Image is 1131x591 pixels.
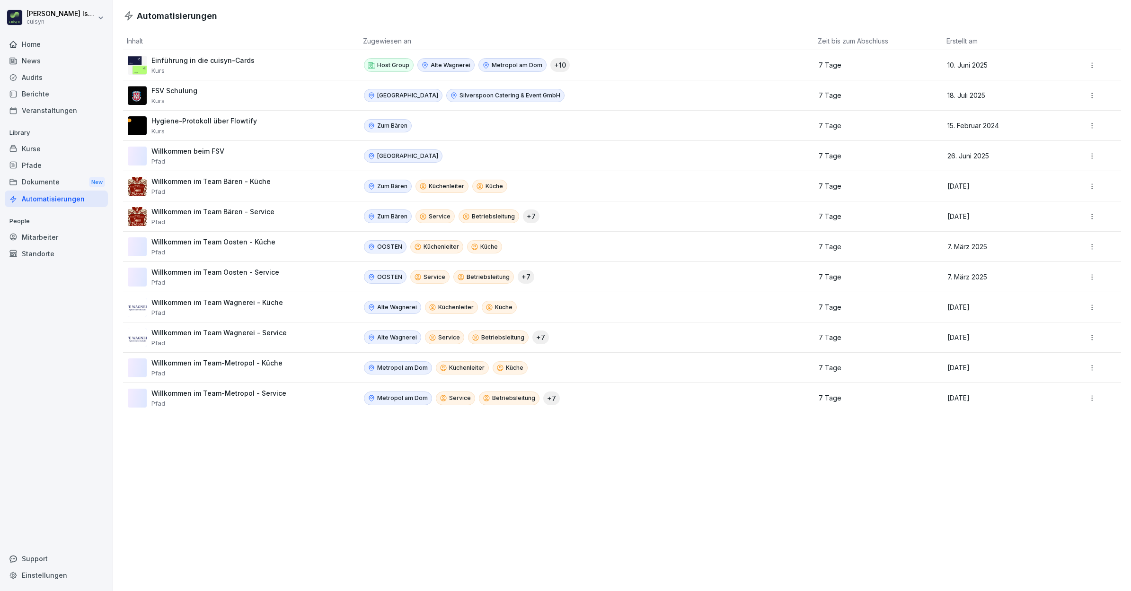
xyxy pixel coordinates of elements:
p: [PERSON_NAME] Issing [27,10,96,18]
p: Pfad [151,309,283,316]
p: + 7 [536,332,545,342]
p: Küchenleiter [429,182,464,191]
a: Automatisierungen [5,191,108,207]
p: Willkommen im Team Bären - Küche [151,177,271,186]
p: [GEOGRAPHIC_DATA] [377,91,438,100]
p: [GEOGRAPHIC_DATA] [377,152,438,160]
th: Zugewiesen an [359,32,814,50]
p: OOSTEN [377,273,402,281]
p: [DATE] [947,394,1069,402]
img: f8xl3oekej93j7u6534jipth.png [128,177,147,196]
a: Mitarbeiter [5,229,108,245]
p: 7 Tage [819,303,931,312]
p: Library [5,125,108,140]
div: Dokumente [5,174,108,191]
p: 7 Tage [819,212,931,221]
a: Einstellungen [5,567,108,583]
p: Pfad [151,248,275,256]
th: Inhalt [123,32,359,50]
p: Kurs [151,97,197,104]
p: 7 Tage [819,182,931,191]
p: 7 Tage [819,333,931,342]
img: viyxl91xy78mz01a8rw4otxs.png [128,207,147,226]
a: Home [5,36,108,52]
p: Pfad [151,157,224,165]
p: [DATE] [947,364,1069,372]
p: FSV Schulung [151,87,197,95]
p: Willkommen im Team Bären - Service [151,208,274,216]
p: Betriebsleitung [467,273,510,281]
div: New [89,177,105,188]
p: Betriebsleitung [481,333,524,342]
p: 7. März 2025 [947,243,1069,251]
p: 7 Tage [819,394,931,402]
p: Küchenleiter [449,364,485,372]
p: Alte Wagnerei [431,61,470,70]
a: News [5,52,108,69]
p: + 7 [547,393,556,403]
p: Willkommen im Team Wagnerei - Küche [151,298,283,307]
img: cw64uprnppv25cwe2ag2tbwy.png [128,86,147,105]
a: Pfade [5,157,108,174]
a: Kurse [5,140,108,157]
p: Küchenleiter [438,303,474,312]
img: d9cg4ozm5i3lmr7kggjym0q8.png [128,116,147,135]
p: Hygiene-Protokoll über Flowtify [151,117,257,125]
p: Willkommen beim FSV [151,147,224,156]
p: [DATE] [947,333,1069,342]
p: Pfad [151,339,287,347]
p: Willkommen im Team-Metropol - Küche [151,359,283,367]
p: OOSTEN [377,243,402,251]
p: 15. Februar 2024 [947,122,1069,130]
p: 7 Tage [819,91,931,100]
p: 7 Tage [819,364,931,372]
p: Betriebsleitung [492,394,535,402]
a: DokumenteNew [5,174,108,191]
p: Küche [486,182,503,191]
p: People [5,214,108,229]
a: Audits [5,69,108,86]
a: Standorte [5,245,108,262]
p: 7 Tage [819,152,931,160]
p: 18. Juli 2025 [947,91,1069,100]
p: Pfad [151,188,271,195]
a: Veranstaltungen [5,102,108,119]
p: Alte Wagnerei [377,333,417,342]
p: 7 Tage [819,61,931,70]
th: Zeit bis zum Abschluss [814,32,943,50]
img: tzanhe81khhyhzizj8ci2clc.png [128,298,147,317]
img: rwu72uj15nc9b72rceu2bdsa.png [128,328,147,347]
p: Kurs [151,67,255,74]
p: 26. Juni 2025 [947,152,1069,160]
p: Metropol am Dom [377,394,428,402]
p: Küche [480,243,498,251]
img: c1vosdem0wfozm16sovb39mh.png [128,56,147,75]
div: Support [5,550,108,567]
th: Erstellt am [943,32,1080,50]
p: Pfad [151,369,283,377]
p: 7 Tage [819,122,931,130]
p: Service [429,212,451,221]
p: Zum Bären [377,212,407,221]
a: Berichte [5,86,108,102]
p: Metropol am Dom [492,61,542,70]
p: Kurs [151,127,257,135]
p: [DATE] [947,303,1069,312]
p: Host Group [377,61,409,70]
p: Pfad [151,400,286,407]
p: 7 Tage [819,273,931,281]
p: + 7 [521,272,530,282]
p: Pfad [151,278,279,286]
p: Service [438,333,460,342]
p: Zum Bären [377,122,407,130]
